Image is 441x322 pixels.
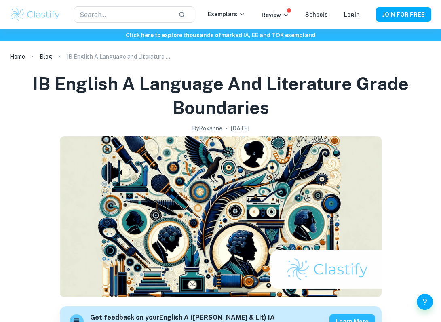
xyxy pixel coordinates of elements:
button: Help and Feedback [417,294,433,310]
h2: By Roxanne [192,124,222,133]
p: Review [262,11,289,19]
p: IB English A Language and Literature Grade Boundaries [67,52,172,61]
img: Clastify logo [10,6,61,23]
a: Blog [40,51,52,62]
a: Home [10,51,25,62]
h2: [DATE] [231,124,249,133]
a: Login [344,11,360,18]
button: JOIN FOR FREE [376,7,431,22]
a: Schools [305,11,328,18]
p: Exemplars [208,10,245,19]
img: IB English A Language and Literature Grade Boundaries cover image [60,136,382,297]
h6: Click here to explore thousands of marked IA, EE and TOK exemplars ! [2,31,439,40]
input: Search... [74,6,172,23]
p: • [226,124,228,133]
h1: IB English A Language and Literature Grade Boundaries [19,72,422,119]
